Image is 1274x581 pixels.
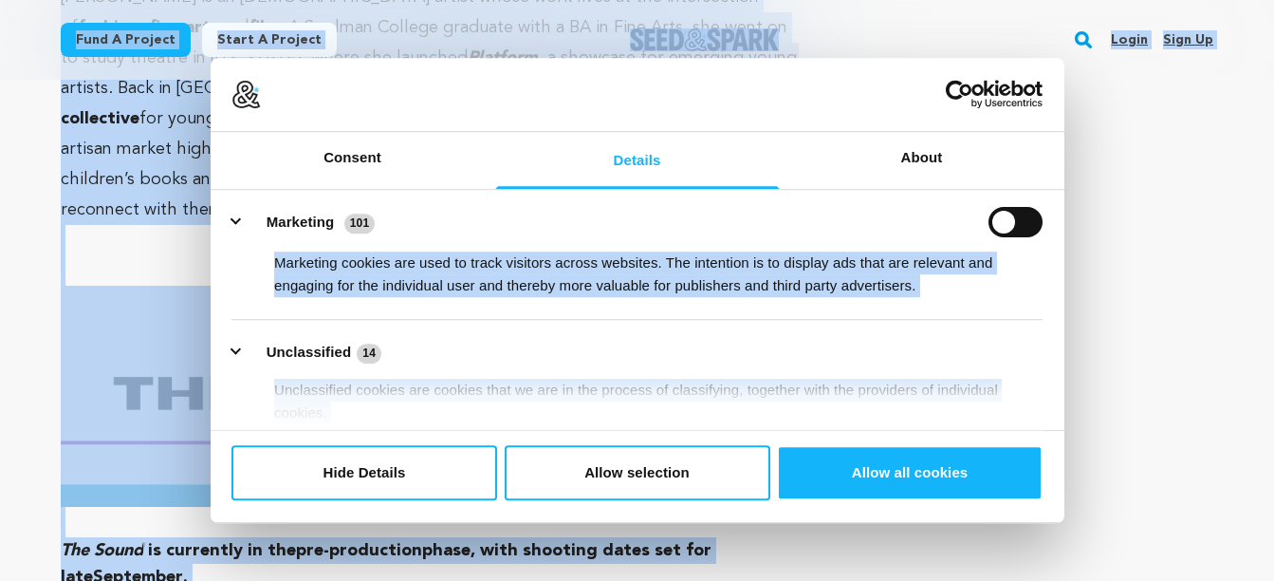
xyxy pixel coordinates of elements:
[61,23,191,57] a: Fund a project
[211,132,495,189] a: Consent
[267,214,335,230] label: Marketing
[231,238,1043,298] div: Marketing cookies are used to track visitors across websites. The intention is to display ads tha...
[296,542,422,559] strong: pre-production
[630,28,779,51] img: Seed&Spark Logo Dark Mode
[61,286,800,507] img: 1749598664-IMG_6389.jpeg
[231,80,261,110] img: logo
[231,208,387,238] button: Marketing (101)
[61,80,769,127] strong: theater collective
[777,445,1043,500] button: Allow all cookies
[61,542,143,559] em: The Sound
[495,132,780,189] a: Details
[231,365,1043,424] div: Unclassified cookies are cookies that we are in the process of classifying, together with the pro...
[505,445,770,500] button: Allow selection
[231,342,393,365] button: Unclassified (14)
[877,81,1043,109] a: Usercentrics Cookiebot - opens in a new window
[780,132,1064,189] a: About
[344,214,376,233] span: 101
[630,28,779,51] a: Seed&Spark Homepage
[231,445,497,500] button: Hide Details
[1111,25,1148,55] a: Login
[1163,25,1213,55] a: Sign up
[357,345,381,364] span: 14
[202,23,337,57] a: Start a project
